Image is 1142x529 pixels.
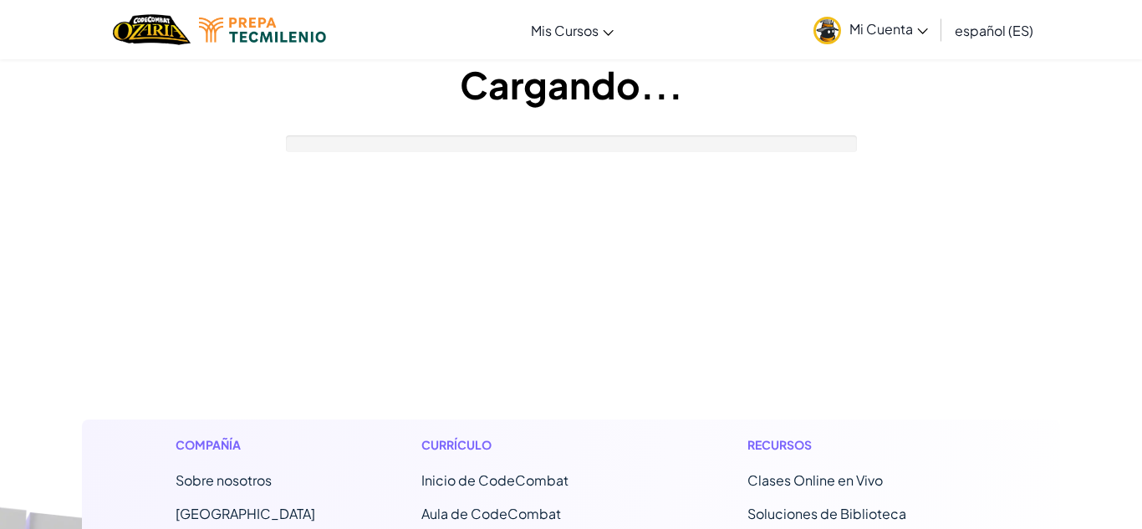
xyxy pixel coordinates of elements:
[113,13,191,47] a: Ozaria by CodeCombat logo
[113,13,191,47] img: Home
[176,505,315,522] a: [GEOGRAPHIC_DATA]
[747,505,906,522] a: Soluciones de Biblioteca
[523,8,622,53] a: Mis Cursos
[805,3,936,56] a: Mi Cuenta
[421,436,641,454] h1: Currículo
[849,20,928,38] span: Mi Cuenta
[813,17,841,44] img: avatar
[199,18,326,43] img: Tecmilenio logo
[531,22,599,39] span: Mis Cursos
[747,436,967,454] h1: Recursos
[176,436,315,454] h1: Compañía
[421,505,561,522] a: Aula de CodeCombat
[946,8,1042,53] a: español (ES)
[176,471,272,489] a: Sobre nosotros
[955,22,1033,39] span: español (ES)
[421,471,568,489] span: Inicio de CodeCombat
[747,471,883,489] a: Clases Online en Vivo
